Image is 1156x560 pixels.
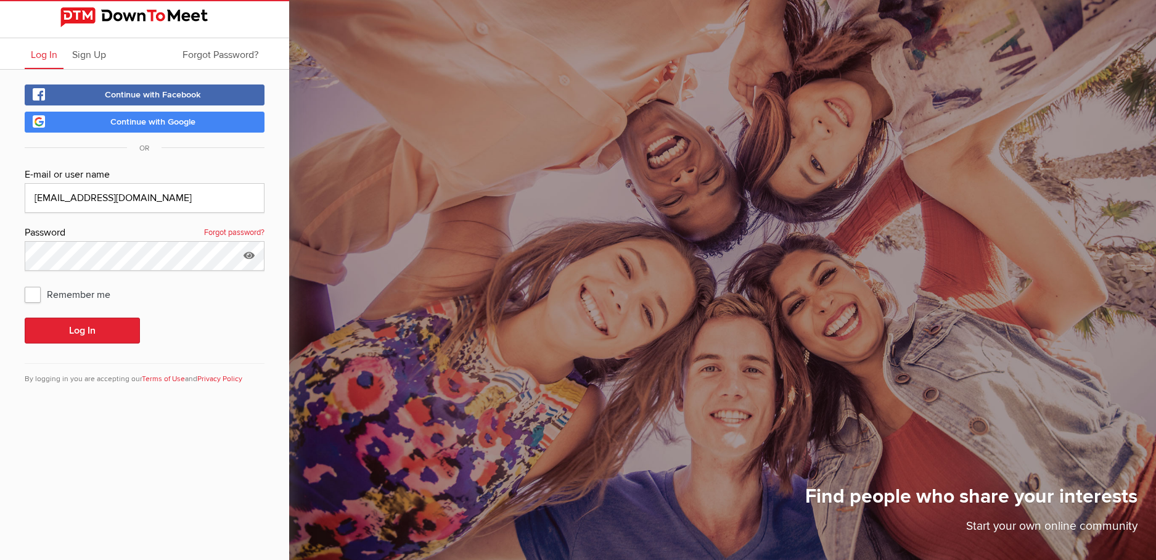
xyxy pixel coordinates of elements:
[204,225,264,241] a: Forgot password?
[25,318,140,344] button: Log In
[25,167,264,183] div: E-mail or user name
[31,49,57,61] span: Log In
[25,283,123,305] span: Remember me
[72,49,106,61] span: Sign Up
[182,49,258,61] span: Forgot Password?
[25,363,264,385] div: By logging in you are accepting our and
[66,38,112,69] a: Sign Up
[142,374,185,384] a: Terms of Use
[805,517,1138,541] p: Start your own online community
[197,374,242,384] a: Privacy Policy
[110,117,195,127] span: Continue with Google
[105,89,201,100] span: Continue with Facebook
[25,183,264,213] input: Email@address.com
[25,38,64,69] a: Log In
[60,7,228,27] img: DownToMeet
[176,38,264,69] a: Forgot Password?
[127,144,162,153] span: OR
[25,112,264,133] a: Continue with Google
[25,225,264,241] div: Password
[25,84,264,105] a: Continue with Facebook
[805,484,1138,517] h1: Find people who share your interests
